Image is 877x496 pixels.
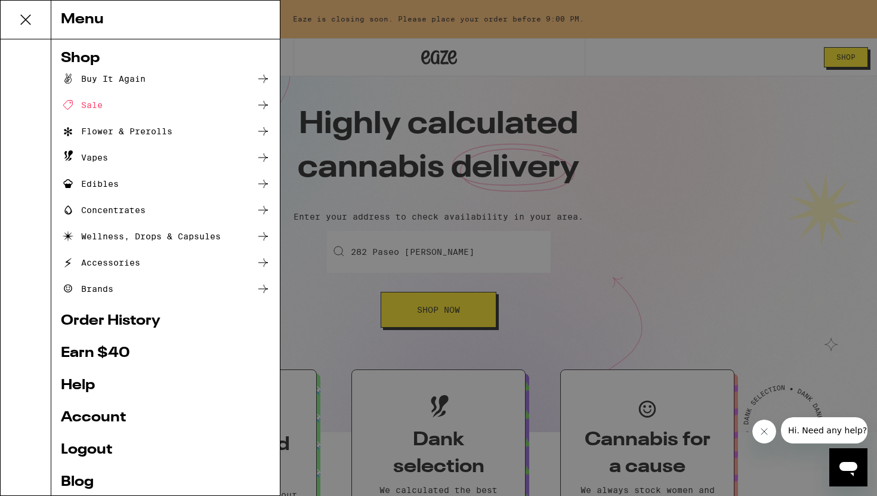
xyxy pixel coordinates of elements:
[61,411,270,425] a: Account
[61,203,270,217] a: Concentrates
[829,448,867,486] iframe: Button to launch messaging window
[61,314,270,328] a: Order History
[61,475,270,489] a: Blog
[61,229,221,244] div: Wellness, Drops & Capsules
[61,378,270,393] a: Help
[61,98,103,112] div: Sale
[61,255,270,270] a: Accessories
[61,124,270,138] a: Flower & Prerolls
[781,417,867,443] iframe: Message from company
[51,1,280,39] div: Menu
[61,282,270,296] a: Brands
[61,150,108,165] div: Vapes
[61,177,119,191] div: Edibles
[61,346,270,361] a: Earn $ 40
[61,282,113,296] div: Brands
[61,72,146,86] div: Buy It Again
[61,177,270,191] a: Edibles
[752,420,776,443] iframe: Close message
[61,98,270,112] a: Sale
[61,229,270,244] a: Wellness, Drops & Capsules
[61,443,270,457] a: Logout
[61,51,270,66] a: Shop
[61,72,270,86] a: Buy It Again
[61,150,270,165] a: Vapes
[61,203,146,217] div: Concentrates
[61,255,140,270] div: Accessories
[61,124,172,138] div: Flower & Prerolls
